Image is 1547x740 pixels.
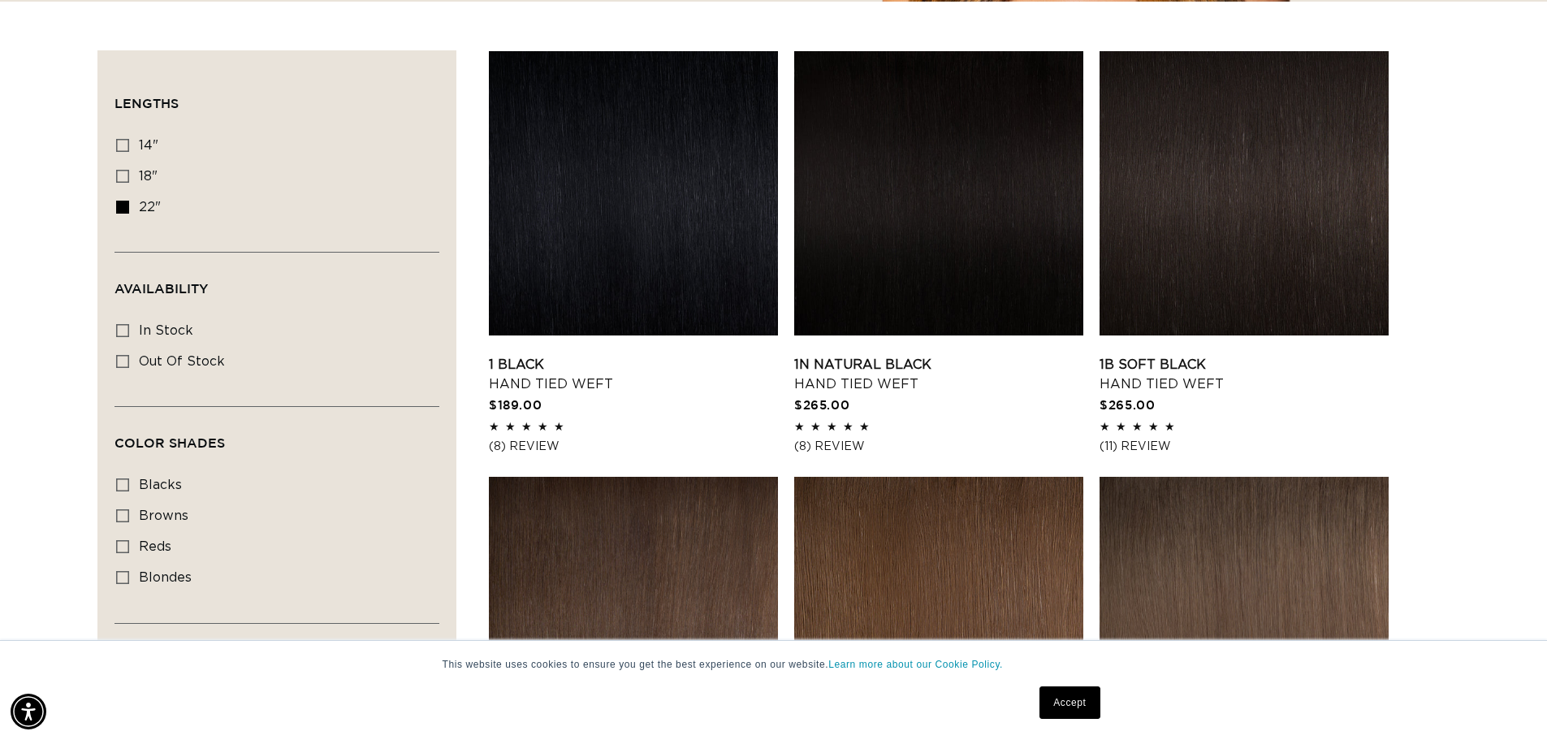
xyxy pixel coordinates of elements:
[115,624,439,682] summary: Color Technique (0 selected)
[115,67,439,126] summary: Lengths (0 selected)
[828,659,1003,670] a: Learn more about our Cookie Policy.
[115,435,225,450] span: Color Shades
[489,355,778,394] a: 1 Black Hand Tied Weft
[115,407,439,465] summary: Color Shades (0 selected)
[139,139,158,152] span: 14"
[139,540,171,553] span: reds
[115,96,179,110] span: Lengths
[139,478,182,491] span: blacks
[1039,686,1100,719] a: Accept
[115,253,439,311] summary: Availability (0 selected)
[139,201,161,214] span: 22"
[139,324,193,337] span: In stock
[139,170,158,183] span: 18"
[1100,355,1389,394] a: 1B Soft Black Hand Tied Weft
[139,509,188,522] span: browns
[115,281,208,296] span: Availability
[794,355,1083,394] a: 1N Natural Black Hand Tied Weft
[443,657,1105,672] p: This website uses cookies to ensure you get the best experience on our website.
[139,571,192,584] span: blondes
[139,355,225,368] span: Out of stock
[11,694,46,729] div: Accessibility Menu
